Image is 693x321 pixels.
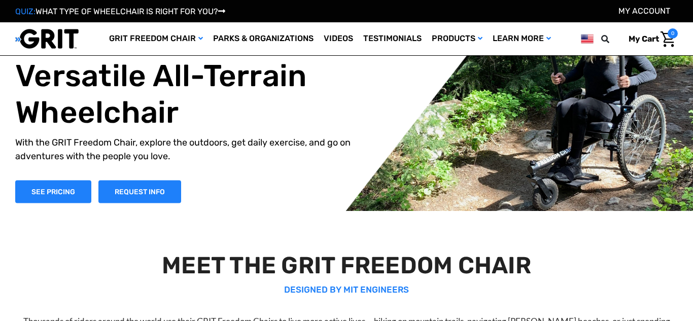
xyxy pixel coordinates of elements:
[621,28,678,50] a: Cart with 0 items
[15,28,79,49] img: GRIT All-Terrain Wheelchair and Mobility Equipment
[581,32,594,45] img: us.png
[15,135,354,163] p: With the GRIT Freedom Chair, explore the outdoors, get daily exercise, and go on adventures with ...
[17,252,676,279] h2: MEET THE GRIT FREEDOM CHAIR
[427,22,488,55] a: Products
[629,34,659,44] span: My Cart
[661,31,675,47] img: Cart
[606,28,621,50] input: Search
[488,22,556,55] a: Learn More
[319,22,358,55] a: Videos
[17,283,676,297] p: DESIGNED BY MIT ENGINEERS
[15,7,36,16] span: QUIZ:
[618,6,670,16] a: Account
[98,180,181,203] a: Slide number 1, Request Information
[104,22,208,55] a: GRIT Freedom Chair
[15,180,91,203] a: Shop Now
[358,22,427,55] a: Testimonials
[15,21,354,130] h1: The World's Most Versatile All-Terrain Wheelchair
[208,22,319,55] a: Parks & Organizations
[15,7,225,16] a: QUIZ:WHAT TYPE OF WHEELCHAIR IS RIGHT FOR YOU?
[668,28,678,39] span: 0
